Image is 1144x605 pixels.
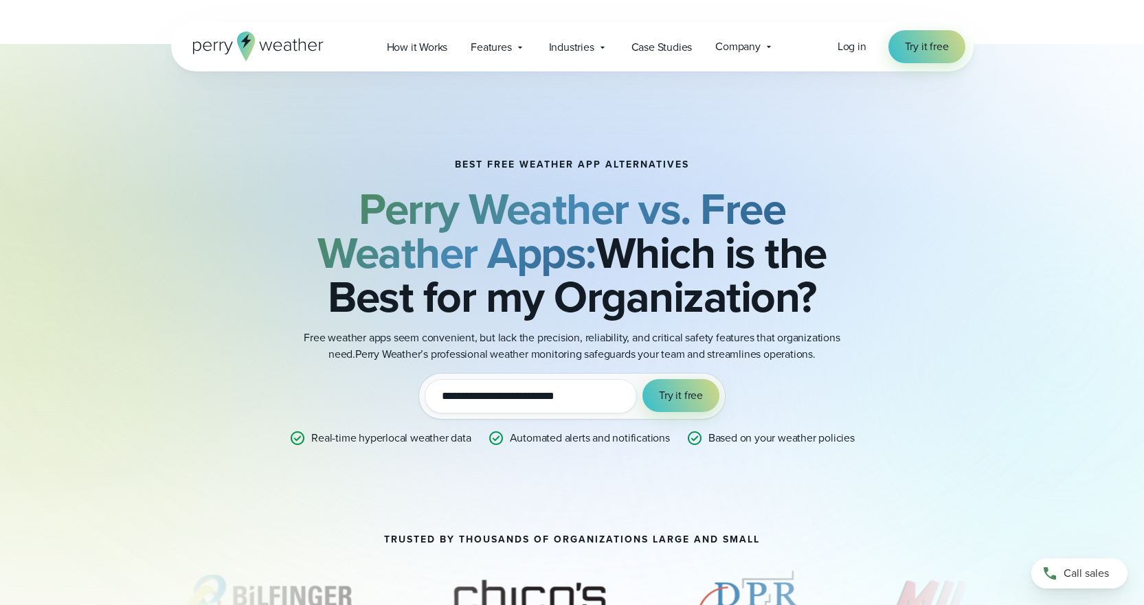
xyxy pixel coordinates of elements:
[387,39,448,56] span: How it Works
[620,33,704,61] a: Case Studies
[471,39,511,56] span: Features
[1064,565,1109,582] span: Call sales
[631,39,693,56] span: Case Studies
[838,38,866,55] a: Log in
[715,38,761,55] span: Company
[642,379,719,412] button: Try it free
[240,187,905,319] h2: Which is the Best for my Organization?
[311,430,471,446] p: Real-time hyperlocal weather data
[375,33,460,61] a: How it Works
[355,346,816,362] span: Perry Weather’s professional weather monitoring safeguards your team and streamlines operations.
[304,330,840,362] span: Free weather apps seem convenient, but lack the precision, reliability, and critical safety featu...
[708,430,855,446] p: Based on your weather policies
[384,534,760,545] h2: Trusted by thousands of organizations large and small
[1031,558,1128,589] a: Call sales
[549,39,594,56] span: Industries
[888,30,965,63] a: Try it free
[455,159,689,170] h1: BEST FREE WEATHER APP ALTERNATIVES
[317,176,785,285] b: Perry Weather vs. Free Weather Apps:
[905,38,949,55] span: Try it free
[838,38,866,54] span: Log in
[510,430,670,446] p: Automated alerts and notifications
[659,387,703,404] span: Try it free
